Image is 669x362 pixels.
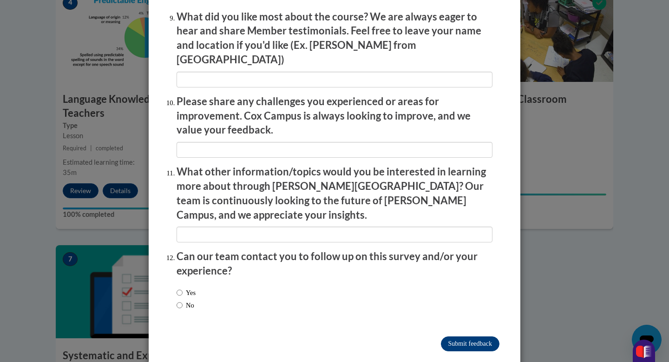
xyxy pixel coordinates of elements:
[177,288,196,298] label: Yes
[177,10,492,67] p: What did you like most about the course? We are always eager to hear and share Member testimonial...
[177,288,183,298] input: Yes
[177,300,194,310] label: No
[177,94,492,137] p: Please share any challenges you experienced or areas for improvement. Cox Campus is always lookin...
[441,336,499,351] input: Submit feedback
[177,300,183,310] input: No
[177,165,492,222] p: What other information/topics would you be interested in learning more about through [PERSON_NAME...
[177,249,492,278] p: Can our team contact you to follow up on this survey and/or your experience?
